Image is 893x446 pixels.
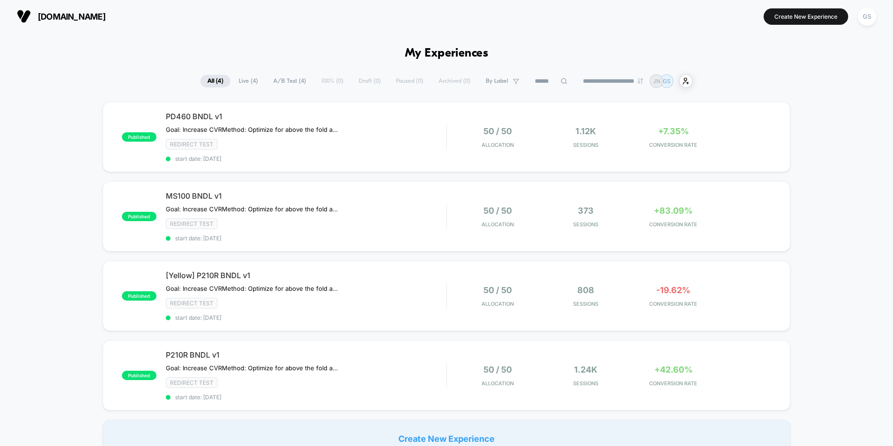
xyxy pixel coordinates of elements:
p: GS [663,78,671,85]
span: -19.62% [656,285,690,295]
span: Sessions [544,142,627,148]
span: published [122,291,156,301]
h1: My Experiences [405,47,489,60]
span: published [122,212,156,221]
span: CONVERSION RATE [632,142,715,148]
span: Goal: Increase CVRMethod: Optimize for above the fold actions. Reduces customer frictions and all... [166,126,339,133]
span: Allocation [482,142,514,148]
button: [DOMAIN_NAME] [14,9,108,24]
span: P210R BNDL v1 [166,350,446,360]
span: MS100 BNDL v1 [166,191,446,201]
p: JN [653,78,660,85]
span: 1.24k [574,365,597,374]
span: start date: [DATE] [166,314,446,321]
span: All ( 4 ) [200,75,230,87]
span: published [122,132,156,142]
div: GS [858,7,876,26]
span: Sessions [544,221,627,228]
span: Goal: Increase CVRMethod: Optimize for above the fold actions. Reduces customer frictions and all... [166,285,339,292]
span: start date: [DATE] [166,235,446,242]
span: [Yellow] P210R BNDL v1 [166,271,446,280]
span: CONVERSION RATE [632,380,715,387]
span: 808 [577,285,594,295]
span: CONVERSION RATE [632,221,715,228]
span: Live ( 4 ) [232,75,265,87]
span: Goal: Increase CVRMethod: Optimize for above the fold actions. Reduces customer frictions and all... [166,364,339,372]
span: Redirect Test [166,218,218,229]
span: Sessions [544,301,627,307]
button: GS [855,7,879,26]
span: 50 / 50 [483,285,512,295]
span: published [122,371,156,380]
span: start date: [DATE] [166,155,446,162]
span: CONVERSION RATE [632,301,715,307]
span: 50 / 50 [483,365,512,374]
span: PD460 BNDL v1 [166,112,446,121]
span: Allocation [482,301,514,307]
button: Create New Experience [764,8,848,25]
span: +42.60% [654,365,693,374]
span: +83.09% [654,206,693,216]
img: end [638,78,643,84]
span: By Label [486,78,508,85]
span: Allocation [482,380,514,387]
span: start date: [DATE] [166,394,446,401]
span: Allocation [482,221,514,228]
span: A/B Test ( 4 ) [266,75,313,87]
span: 50 / 50 [483,126,512,136]
span: Redirect Test [166,139,218,150]
span: Goal: Increase CVRMethod: Optimize for above the fold actions. Reduces customer frictions and all... [166,205,339,213]
span: [DOMAIN_NAME] [38,12,106,22]
span: Redirect Test [166,298,218,309]
span: 1.12k [575,126,596,136]
span: +7.35% [658,126,689,136]
span: Redirect Test [166,377,218,388]
span: Sessions [544,380,627,387]
img: Visually logo [17,9,31,23]
span: 50 / 50 [483,206,512,216]
span: 373 [578,206,594,216]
